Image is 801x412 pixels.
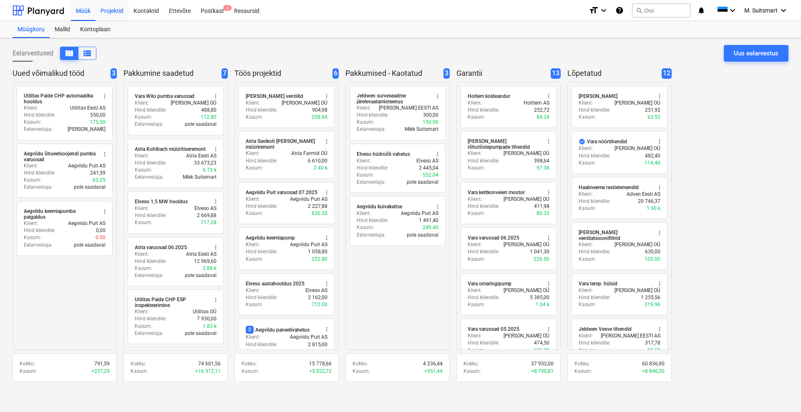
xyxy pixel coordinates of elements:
[656,326,663,332] span: more_vert
[135,272,164,279] p: Eelarvestaja :
[579,294,610,301] p: Hind kliendile :
[357,210,371,217] p: Klient :
[357,105,371,112] p: Klient :
[70,105,106,112] p: Utilitas Eesti AS
[24,162,38,170] p: Klient :
[734,48,778,59] div: Uus eelarvestus
[203,167,217,174] p: 6.73 k
[135,219,152,226] p: Kasum :
[468,210,485,217] p: Kasum :
[197,212,217,219] p: 2 669,88
[468,165,485,172] p: Kasum :
[530,248,549,255] p: 1 041,30
[101,208,108,215] span: more_vert
[357,203,402,210] div: Aegviidu kuivakaitse
[246,100,260,107] p: Klient :
[135,174,164,181] p: Eelarvestaja :
[323,280,330,287] span: more_vert
[662,68,672,79] span: 12
[246,203,277,210] p: Hind kliendile :
[468,332,482,340] p: Klient :
[468,203,499,210] p: Hind kliendile :
[246,348,263,355] p: Kasum :
[504,196,549,203] p: [PERSON_NAME] OÜ
[632,3,690,17] button: Otsi
[50,21,75,38] a: Mallid
[246,107,277,114] p: Hind kliendile :
[90,170,106,177] p: 241,59
[185,272,217,279] p: pole saadaval
[24,208,96,220] div: Aegviidu keemiapumba paigaldus
[332,68,339,79] span: 6
[407,232,438,239] p: pole saadaval
[656,280,663,287] span: more_vert
[246,241,260,248] p: Klient :
[468,100,482,107] p: Klient :
[312,301,327,308] p: 712.00
[468,114,485,121] p: Kasum :
[345,68,440,79] p: Pakkumised - Kaotatud
[534,340,549,347] p: 474,50
[101,93,108,100] span: more_vert
[234,68,329,79] p: Töös projektid
[90,112,106,119] p: 550,00
[468,294,499,301] p: Hind kliendile :
[305,287,327,294] p: Elveso AS
[135,100,149,107] p: Klient :
[246,301,263,308] p: Kasum :
[579,332,593,340] p: Klient :
[579,145,593,152] p: Klient :
[24,170,55,177] p: Hind kliendile :
[135,198,188,205] div: Elveso 1,5 MW hooldus
[579,191,593,198] p: Klient :
[456,68,547,79] p: Garantii
[24,242,53,249] p: Eelarvestaja :
[290,241,327,248] p: Aegviidu Puit AS
[308,157,327,165] p: 6 610,00
[504,332,549,340] p: [PERSON_NAME] OÜ
[185,330,217,337] p: pole saadaval
[308,294,327,301] p: 2 162,00
[579,184,639,191] div: Haabneeme restielemendid
[579,326,632,332] div: Jeldwen Vexve tihendid
[82,48,92,58] span: Kuva veergudena
[530,294,549,301] p: 5 385,00
[579,340,610,347] p: Hind kliendile :
[194,160,217,167] p: 33 673,23
[599,5,609,15] i: keyboard_arrow_down
[246,287,260,294] p: Klient :
[212,146,219,152] span: more_vert
[312,256,327,263] p: 252.80
[579,301,596,308] p: Kasum :
[579,241,593,248] p: Klient :
[24,177,41,184] p: Kasum :
[434,151,441,157] span: more_vert
[96,227,106,234] p: 0,00
[194,205,217,212] p: Elveso AS
[357,232,385,239] p: Eelarvestaja :
[68,220,106,227] p: Aegviidu Puit AS
[545,93,552,100] span: more_vert
[537,210,549,217] p: 80.33
[423,172,438,179] p: 552.04
[222,68,228,79] span: 7
[135,251,149,258] p: Klient :
[75,21,116,38] a: Kontoplaan
[579,248,610,255] p: Hind kliendile :
[135,323,152,330] p: Kasum :
[545,280,552,287] span: more_vert
[357,126,385,133] p: Eelarvestaja :
[246,326,254,334] span: 2
[579,280,617,287] div: Vara temp. hülsid
[536,301,549,308] p: 1.04 k
[24,184,53,191] p: Eelarvestaja :
[74,242,106,249] p: pole saadaval
[468,287,482,294] p: Klient :
[468,107,499,114] p: Hind kliendile :
[357,112,388,119] p: Hind kliendile :
[193,308,217,315] p: Utilitas OÜ
[246,189,317,196] div: Aegviidu Puit varuosad 07.2025
[24,119,41,126] p: Kasum :
[579,93,617,100] div: [PERSON_NAME]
